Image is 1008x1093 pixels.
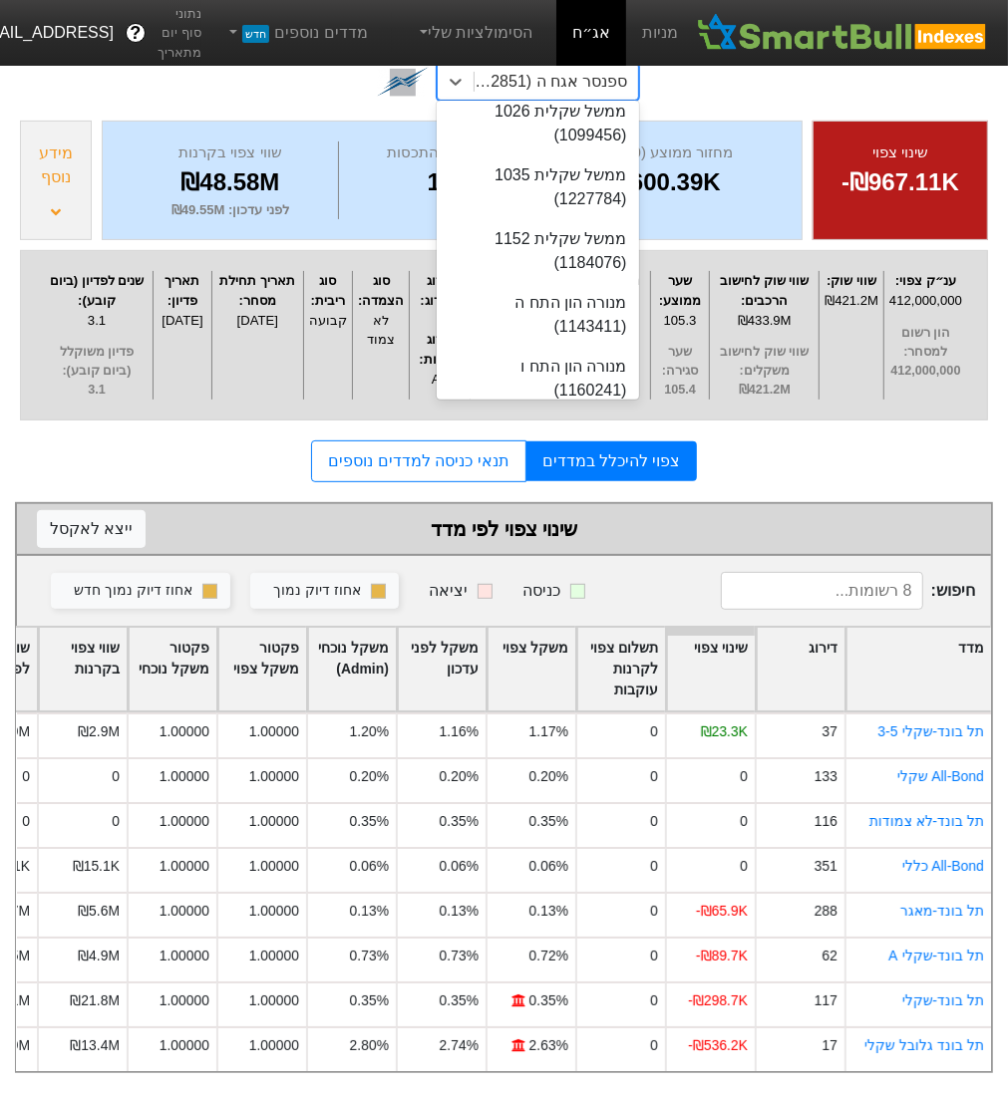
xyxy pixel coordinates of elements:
a: All-Bond כללי [902,858,984,874]
div: 1.00000 [249,766,299,787]
div: ממשל שקלית 1026 (1099456) [437,92,638,155]
div: ₪21.8M [70,990,120,1011]
div: 2.74% [440,1035,479,1056]
div: 0 [22,766,30,787]
div: 0 [650,811,658,832]
div: -₪65.9K [696,901,748,922]
div: 1.00000 [249,811,299,832]
button: אחוז דיוק נמוך [250,573,399,609]
div: 3.1 [46,311,148,331]
div: 62 [823,946,838,966]
div: ₪421.2M [825,291,878,311]
div: ; [415,311,464,331]
a: תל בונד-לא צמודות [869,813,984,829]
div: תאריך פדיון : [159,271,206,310]
span: ₪421.2M [715,381,814,400]
div: לפני עדכון : ₪49.55M [128,200,333,220]
div: ₪2.9M [78,721,120,742]
a: תל בונד-שקלי [902,992,985,1008]
div: 0 [650,856,658,877]
div: 1.00000 [249,1035,299,1056]
div: כניסה [522,579,560,603]
div: 0 [740,766,748,787]
span: ? [130,20,141,47]
div: 116 [815,811,838,832]
div: 288 [815,901,838,922]
div: 2.80% [350,1035,389,1056]
div: שנים לפדיון (ביום קובע) : [46,271,148,310]
button: ייצא לאקסל [37,510,146,548]
div: Toggle SortBy [846,628,991,710]
div: ממשל שקלית 1035 (1227784) [437,155,638,219]
div: ₪13.4M [70,1035,120,1056]
div: 0 [112,766,120,787]
div: 1.00000 [160,901,209,922]
span: חדש [242,25,269,43]
span: 412,000,000 [889,362,962,381]
div: 2.63% [529,1035,568,1056]
div: 117 [815,990,838,1011]
div: Toggle SortBy [757,628,844,710]
div: 0.13% [440,901,479,922]
div: 0.35% [440,811,479,832]
div: Toggle SortBy [218,628,306,710]
div: שווי שוק לחישוב הרכבים : [715,271,814,310]
div: 0.06% [529,856,568,877]
div: Toggle SortBy [577,628,665,710]
button: אחוז דיוק נמוך חדש [51,573,230,609]
div: 37 [823,721,838,742]
div: 0 [650,990,658,1011]
div: 105.3 [656,311,705,331]
div: 0.73% [440,946,479,966]
div: שווי שוק : [825,271,878,291]
div: דירוג מידרוג : [415,271,464,310]
div: 1.00000 [249,721,299,742]
input: 8 רשומות... [721,572,922,610]
div: שווי צפוי בקרנות [128,141,333,164]
span: 3.1 [46,381,148,400]
div: 1.00000 [249,990,299,1011]
div: Toggle SortBy [129,628,216,710]
a: מדדים נוספיםחדש [217,13,376,53]
div: -₪89.7K [696,946,748,966]
div: שער ממוצע : [656,271,705,310]
div: 412,000,000 [889,291,962,311]
div: Toggle SortBy [39,628,127,710]
div: דירוג מעלות : [415,330,464,369]
div: מנורה הון התח ו (1160241) [437,347,638,410]
div: 0.35% [350,811,389,832]
div: 1.00000 [160,990,209,1011]
div: סוג ריבית : [309,271,347,310]
div: Toggle SortBy [308,628,396,710]
div: מידע נוסף [26,141,86,189]
div: 351 [815,856,838,877]
div: 1.00000 [160,856,209,877]
div: 0 [650,766,658,787]
img: tase link [377,56,429,108]
div: שינוי צפוי [839,141,962,164]
div: 0.20% [440,766,479,787]
div: 0.20% [350,766,389,787]
div: ₪23.3K [701,721,748,742]
div: 1.17% [529,721,568,742]
div: 1.00000 [160,1035,209,1056]
div: 0.72% [529,946,568,966]
div: מספר ימי התכסות [344,141,544,164]
div: ₪5.6M [78,901,120,922]
a: תל בונד-מאגר [900,903,985,919]
div: לא צמוד [358,311,404,350]
div: ₪4.9M [78,946,120,966]
div: 0 [740,811,748,832]
div: 17 [823,1035,838,1056]
a: תל בונד-שקלי 3-5 [878,723,984,739]
div: 1.00000 [249,946,299,966]
div: ספנסר אגח ה (1212851) [473,70,627,94]
div: 1.00000 [249,901,299,922]
div: 0.35% [350,990,389,1011]
div: אחוז דיוק נמוך חדש [74,580,192,602]
img: SmartBull [694,13,992,53]
span: פדיון משוקלל (ביום קובע) : [46,343,148,381]
div: 0.35% [440,990,479,1011]
div: 0 [650,901,658,922]
div: 0 [112,811,120,832]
